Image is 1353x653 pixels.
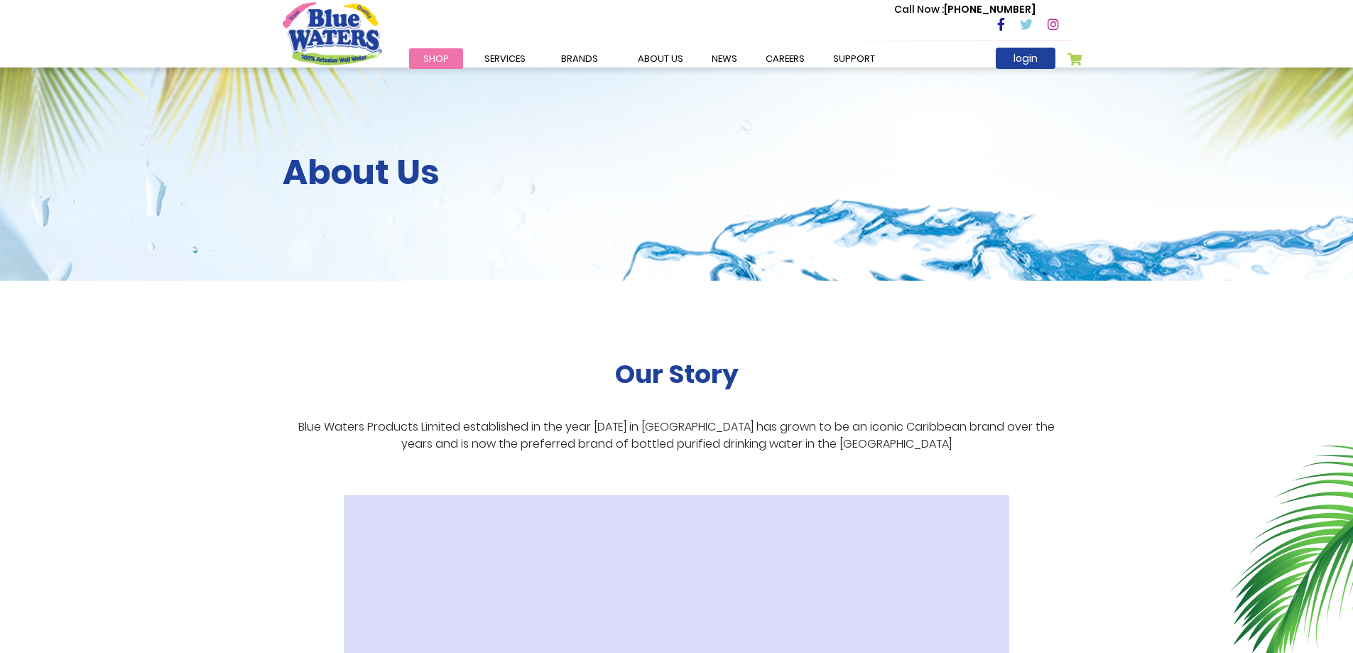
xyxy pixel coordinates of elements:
a: store logo [283,2,382,65]
a: News [697,48,751,69]
a: support [819,48,889,69]
span: Brands [561,52,598,65]
a: about us [624,48,697,69]
a: careers [751,48,819,69]
span: Services [484,52,526,65]
a: login [996,48,1055,69]
span: Call Now : [894,2,944,16]
h2: About Us [283,152,1071,193]
p: Blue Waters Products Limited established in the year [DATE] in [GEOGRAPHIC_DATA] has grown to be ... [283,419,1071,453]
h2: Our Story [615,359,739,389]
span: Shop [423,52,449,65]
p: [PHONE_NUMBER] [894,2,1036,17]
